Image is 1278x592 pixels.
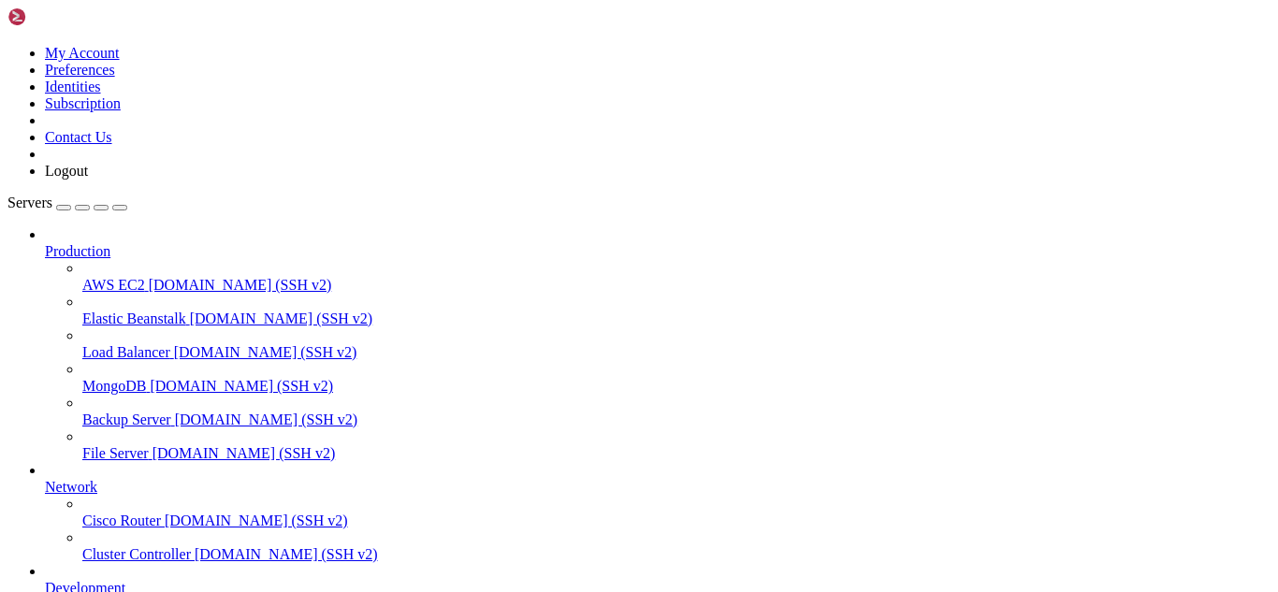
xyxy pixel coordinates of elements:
[45,479,1271,496] a: Network
[82,378,146,394] span: MongoDB
[45,243,1271,260] a: Production
[82,310,1271,327] a: Elastic Beanstalk [DOMAIN_NAME] (SSH v2)
[45,79,101,94] a: Identities
[82,546,191,562] span: Cluster Controller
[82,277,145,293] span: AWS EC2
[82,327,1271,361] li: Load Balancer [DOMAIN_NAME] (SSH v2)
[82,428,1271,462] li: File Server [DOMAIN_NAME] (SSH v2)
[82,294,1271,327] li: Elastic Beanstalk [DOMAIN_NAME] (SSH v2)
[82,260,1271,294] li: AWS EC2 [DOMAIN_NAME] (SSH v2)
[82,496,1271,529] li: Cisco Router [DOMAIN_NAME] (SSH v2)
[82,412,1271,428] a: Backup Server [DOMAIN_NAME] (SSH v2)
[82,445,1271,462] a: File Server [DOMAIN_NAME] (SSH v2)
[174,344,357,360] span: [DOMAIN_NAME] (SSH v2)
[82,513,161,528] span: Cisco Router
[149,277,332,293] span: [DOMAIN_NAME] (SSH v2)
[82,445,149,461] span: File Server
[82,513,1271,529] a: Cisco Router [DOMAIN_NAME] (SSH v2)
[45,95,121,111] a: Subscription
[82,361,1271,395] li: MongoDB [DOMAIN_NAME] (SSH v2)
[45,479,97,495] span: Network
[7,195,52,210] span: Servers
[165,513,348,528] span: [DOMAIN_NAME] (SSH v2)
[45,62,115,78] a: Preferences
[152,445,336,461] span: [DOMAIN_NAME] (SSH v2)
[45,226,1271,462] li: Production
[45,462,1271,563] li: Network
[82,310,186,326] span: Elastic Beanstalk
[82,395,1271,428] li: Backup Server [DOMAIN_NAME] (SSH v2)
[7,195,127,210] a: Servers
[150,378,333,394] span: [DOMAIN_NAME] (SSH v2)
[82,546,1271,563] a: Cluster Controller [DOMAIN_NAME] (SSH v2)
[45,163,88,179] a: Logout
[82,344,1271,361] a: Load Balancer [DOMAIN_NAME] (SSH v2)
[82,344,170,360] span: Load Balancer
[190,310,373,326] span: [DOMAIN_NAME] (SSH v2)
[7,7,115,26] img: Shellngn
[195,546,378,562] span: [DOMAIN_NAME] (SSH v2)
[82,412,171,427] span: Backup Server
[45,243,110,259] span: Production
[82,529,1271,563] li: Cluster Controller [DOMAIN_NAME] (SSH v2)
[82,378,1271,395] a: MongoDB [DOMAIN_NAME] (SSH v2)
[175,412,358,427] span: [DOMAIN_NAME] (SSH v2)
[82,277,1271,294] a: AWS EC2 [DOMAIN_NAME] (SSH v2)
[45,129,112,145] a: Contact Us
[45,45,120,61] a: My Account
